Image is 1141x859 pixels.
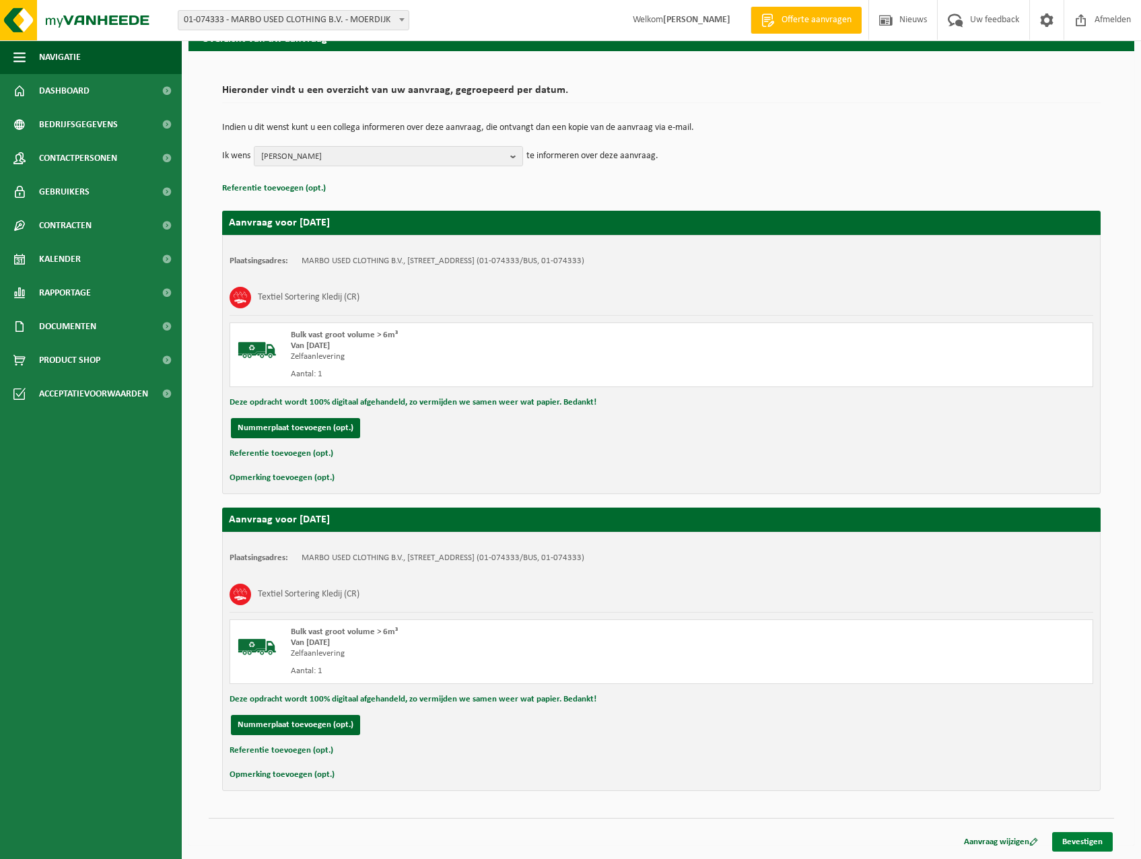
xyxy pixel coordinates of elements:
[230,553,288,562] strong: Plaatsingsadres:
[39,310,96,343] span: Documenten
[39,175,90,209] span: Gebruikers
[231,715,360,735] button: Nummerplaat toevoegen (opt.)
[39,343,100,377] span: Product Shop
[302,256,584,267] td: MARBO USED CLOTHING B.V., [STREET_ADDRESS] (01-074333/BUS, 01-074333)
[663,15,730,25] strong: [PERSON_NAME]
[291,627,398,636] span: Bulk vast groot volume > 6m³
[230,256,288,265] strong: Plaatsingsadres:
[230,469,335,487] button: Opmerking toevoegen (opt.)
[751,7,862,34] a: Offerte aanvragen
[291,666,716,677] div: Aantal: 1
[526,146,658,166] p: te informeren over deze aanvraag.
[230,691,596,708] button: Deze opdracht wordt 100% digitaal afgehandeld, zo vermijden we samen weer wat papier. Bedankt!
[237,330,277,370] img: BL-SO-LV.png
[222,123,1101,133] p: Indien u dit wenst kunt u een collega informeren over deze aanvraag, die ontvangt dan een kopie v...
[291,331,398,339] span: Bulk vast groot volume > 6m³
[230,445,333,462] button: Referentie toevoegen (opt.)
[291,638,330,647] strong: Van [DATE]
[1052,832,1113,852] a: Bevestigen
[237,627,277,667] img: BL-SO-LV.png
[291,351,716,362] div: Zelfaanlevering
[291,648,716,659] div: Zelfaanlevering
[229,217,330,228] strong: Aanvraag voor [DATE]
[258,287,359,308] h3: Textiel Sortering Kledij (CR)
[39,40,81,74] span: Navigatie
[39,377,148,411] span: Acceptatievoorwaarden
[39,276,91,310] span: Rapportage
[258,584,359,605] h3: Textiel Sortering Kledij (CR)
[291,341,330,350] strong: Van [DATE]
[230,394,596,411] button: Deze opdracht wordt 100% digitaal afgehandeld, zo vermijden we samen weer wat papier. Bedankt!
[231,418,360,438] button: Nummerplaat toevoegen (opt.)
[254,146,523,166] button: [PERSON_NAME]
[778,13,855,27] span: Offerte aanvragen
[954,832,1048,852] a: Aanvraag wijzigen
[178,10,409,30] span: 01-074333 - MARBO USED CLOTHING B.V. - MOERDIJK
[302,553,584,563] td: MARBO USED CLOTHING B.V., [STREET_ADDRESS] (01-074333/BUS, 01-074333)
[178,11,409,30] span: 01-074333 - MARBO USED CLOTHING B.V. - MOERDIJK
[39,108,118,141] span: Bedrijfsgegevens
[222,146,250,166] p: Ik wens
[229,514,330,525] strong: Aanvraag voor [DATE]
[222,180,326,197] button: Referentie toevoegen (opt.)
[39,141,117,175] span: Contactpersonen
[39,242,81,276] span: Kalender
[230,766,335,784] button: Opmerking toevoegen (opt.)
[222,85,1101,103] h2: Hieronder vindt u een overzicht van uw aanvraag, gegroepeerd per datum.
[261,147,505,167] span: [PERSON_NAME]
[291,369,716,380] div: Aantal: 1
[39,209,92,242] span: Contracten
[39,74,90,108] span: Dashboard
[230,742,333,759] button: Referentie toevoegen (opt.)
